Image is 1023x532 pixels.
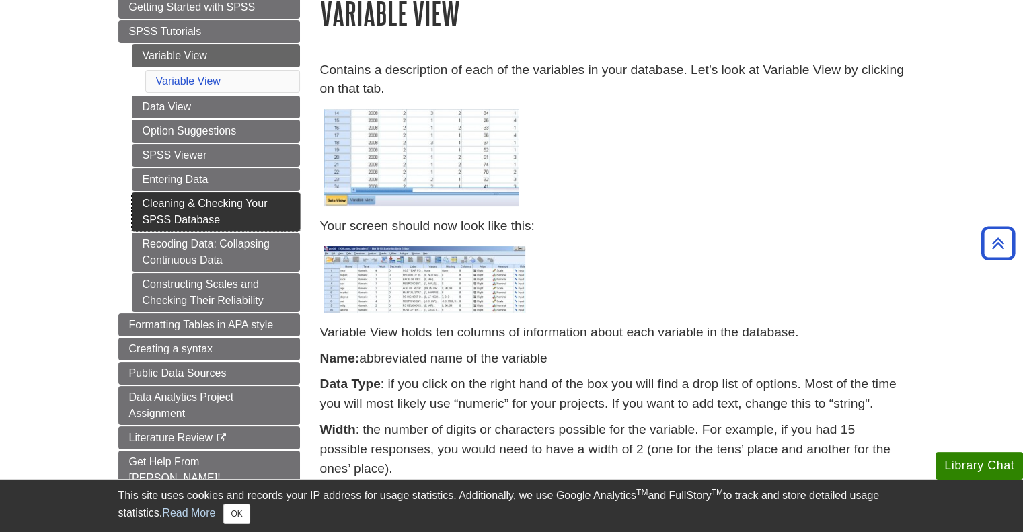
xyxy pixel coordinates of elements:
a: Back to Top [977,234,1020,252]
a: Get Help From [PERSON_NAME]! [118,451,300,490]
a: Option Suggestions [132,120,300,143]
sup: TM [712,488,723,497]
button: Library Chat [936,452,1023,480]
span: Getting Started with SPSS [129,1,256,13]
p: abbreviated name of the variable [320,349,905,369]
a: SPSS Tutorials [118,20,300,43]
button: Close [223,504,250,524]
span: Formatting Tables in APA style [129,319,274,330]
strong: Width [320,422,356,436]
span: Data Analytics Project Assignment [129,391,234,419]
a: SPSS Viewer [132,144,300,167]
span: Public Data Sources [129,367,227,379]
div: This site uses cookies and records your IP address for usage statistics. Additionally, we use Goo... [118,488,905,524]
a: Entering Data [132,168,300,191]
a: Read More [162,507,215,519]
a: Formatting Tables in APA style [118,313,300,336]
a: Data Analytics Project Assignment [118,386,300,425]
a: Variable View [156,75,221,87]
a: Constructing Scales and Checking Their Reliability [132,273,300,312]
strong: Name: [320,351,360,365]
sup: TM [636,488,648,497]
p: : the number of digits or characters possible for the variable. For example, if you had 15 possib... [320,420,905,478]
a: Creating a syntax [118,338,300,360]
span: Literature Review [129,432,213,443]
p: Your screen should now look like this: [320,217,905,236]
a: Variable View [132,44,300,67]
strong: Data Type [320,377,381,391]
span: Get Help From [PERSON_NAME]! [129,456,221,484]
p: Variable View holds ten columns of information about each variable in the database. [320,323,905,342]
a: Data View [132,96,300,118]
a: Literature Review [118,426,300,449]
a: Recoding Data: Collapsing Continuous Data [132,233,300,272]
p: Contains a description of each of the variables in your database. Let’s look at Variable View by ... [320,61,905,100]
p: : if you click on the right hand of the box you will find a drop list of options. Most of the tim... [320,375,905,414]
a: Cleaning & Checking Your SPSS Database [132,192,300,231]
span: Creating a syntax [129,343,213,354]
i: This link opens in a new window [215,434,227,443]
a: Public Data Sources [118,362,300,385]
span: SPSS Tutorials [129,26,202,37]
